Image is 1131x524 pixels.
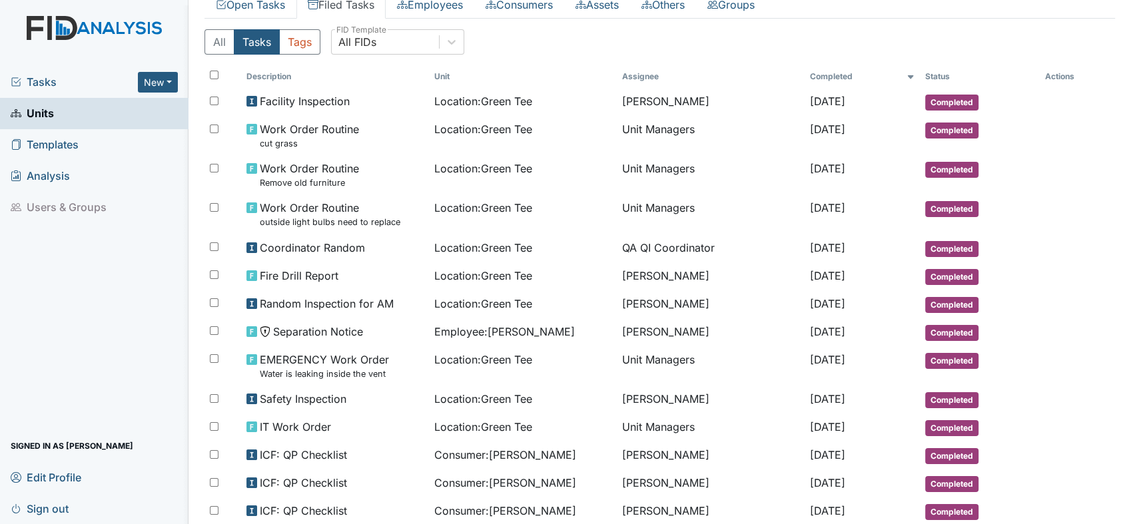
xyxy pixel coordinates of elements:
span: Coordinator Random [260,240,365,256]
span: Location : Green Tee [434,268,532,284]
span: Separation Notice [273,324,363,340]
span: IT Work Order [260,419,331,435]
td: Unit Managers [617,413,805,441]
th: Assignee [617,65,805,88]
span: [DATE] [810,392,845,405]
span: Work Order Routine outside light bulbs need to replace [260,200,400,228]
span: [DATE] [810,353,845,366]
td: [PERSON_NAME] [617,441,805,469]
small: Remove old furniture [260,176,359,189]
span: Analysis [11,166,70,186]
span: Signed in as [PERSON_NAME] [11,435,133,456]
span: Completed [925,392,978,408]
td: Unit Managers [617,194,805,234]
span: [DATE] [810,269,845,282]
span: ICF: QP Checklist [260,447,347,463]
span: [DATE] [810,448,845,461]
span: [DATE] [810,504,845,517]
span: [DATE] [810,420,845,433]
span: Completed [925,504,978,520]
th: Toggle SortBy [429,65,617,88]
span: Consumer : [PERSON_NAME] [434,447,576,463]
button: Tasks [234,29,280,55]
span: Completed [925,353,978,369]
span: [DATE] [810,201,845,214]
th: Toggle SortBy [241,65,429,88]
span: Completed [925,325,978,341]
button: Tags [279,29,320,55]
span: ICF: QP Checklist [260,503,347,519]
div: Type filter [204,29,320,55]
span: Completed [925,201,978,217]
small: Water is leaking inside the vent [260,368,389,380]
span: Location : Green Tee [434,200,532,216]
span: Location : Green Tee [434,352,532,368]
span: [DATE] [810,476,845,489]
span: Edit Profile [11,467,81,487]
div: All FIDs [338,34,376,50]
span: [DATE] [810,297,845,310]
span: EMERGENCY Work Order Water is leaking inside the vent [260,352,389,380]
span: [DATE] [810,241,845,254]
span: [DATE] [810,123,845,136]
span: Work Order Routine Remove old furniture [260,160,359,189]
span: Location : Green Tee [434,240,532,256]
input: Toggle All Rows Selected [210,71,218,79]
span: Employee : [PERSON_NAME] [434,324,575,340]
span: Completed [925,162,978,178]
span: [DATE] [810,325,845,338]
td: Unit Managers [617,155,805,194]
a: Tasks [11,74,138,90]
td: [PERSON_NAME] [617,290,805,318]
span: Sign out [11,498,69,519]
span: Location : Green Tee [434,121,532,137]
th: Actions [1040,65,1106,88]
span: Random Inspection for AM [260,296,394,312]
span: ICF: QP Checklist [260,475,347,491]
span: Work Order Routine cut grass [260,121,359,150]
span: Safety Inspection [260,391,346,407]
span: Completed [925,476,978,492]
span: Completed [925,269,978,285]
span: Location : Green Tee [434,160,532,176]
span: Consumer : [PERSON_NAME] [434,475,576,491]
span: Fire Drill Report [260,268,338,284]
small: outside light bulbs need to replace [260,216,400,228]
span: Location : Green Tee [434,93,532,109]
span: Completed [925,95,978,111]
span: Completed [925,241,978,257]
td: Unit Managers [617,116,805,155]
span: [DATE] [810,95,845,108]
td: [PERSON_NAME] [617,469,805,497]
span: Completed [925,420,978,436]
th: Toggle SortBy [920,65,1040,88]
button: All [204,29,234,55]
td: Unit Managers [617,346,805,386]
td: QA QI Coordinator [617,234,805,262]
span: Units [11,103,54,124]
td: [PERSON_NAME] [617,262,805,290]
span: Consumer : [PERSON_NAME] [434,503,576,519]
td: [PERSON_NAME] [617,318,805,346]
span: [DATE] [810,162,845,175]
button: New [138,72,178,93]
td: [PERSON_NAME] [617,386,805,413]
td: [PERSON_NAME] [617,88,805,116]
th: Toggle SortBy [805,65,920,88]
span: Templates [11,134,79,155]
span: Completed [925,123,978,138]
span: Completed [925,297,978,313]
span: Location : Green Tee [434,419,532,435]
span: Location : Green Tee [434,296,532,312]
small: cut grass [260,137,359,150]
span: Facility Inspection [260,93,350,109]
span: Location : Green Tee [434,391,532,407]
span: Completed [925,448,978,464]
